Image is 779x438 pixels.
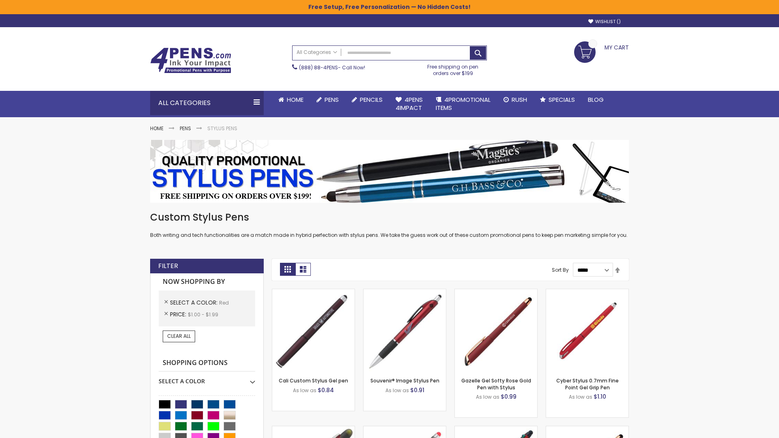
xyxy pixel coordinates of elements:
a: Clear All [163,331,195,342]
a: Blog [581,91,610,109]
label: Sort By [552,266,569,273]
a: Cyber Stylus 0.7mm Fine Point Gel Grip Pen [556,377,619,391]
a: Pens [180,125,191,132]
span: As low as [293,387,316,394]
span: Pencils [360,95,383,104]
span: $0.91 [410,386,424,394]
a: Orbitor 4 Color Assorted Ink Metallic Stylus Pens-Red [455,426,537,433]
span: - Call Now! [299,64,365,71]
a: Souvenir® Image Stylus Pen [370,377,439,384]
img: Cali Custom Stylus Gel pen-Red [272,289,355,371]
a: Pencils [345,91,389,109]
span: Select A Color [170,298,219,307]
strong: Now Shopping by [159,273,255,290]
span: As low as [476,393,499,400]
a: Home [150,125,164,132]
strong: Shopping Options [159,354,255,372]
div: All Categories [150,91,264,115]
span: $1.00 - $1.99 [188,311,218,318]
a: Cyber Stylus 0.7mm Fine Point Gel Grip Pen-Red [546,289,628,296]
a: Specials [534,91,581,109]
img: Souvenir® Image Stylus Pen-Red [364,289,446,371]
a: Gazelle Gel Softy Rose Gold Pen with Stylus-Red [455,289,537,296]
img: Gazelle Gel Softy Rose Gold Pen with Stylus-Red [455,289,537,371]
span: Blog [588,95,604,104]
a: (888) 88-4PENS [299,64,338,71]
span: 4PROMOTIONAL ITEMS [436,95,491,112]
a: Wishlist [588,19,621,25]
span: Rush [512,95,527,104]
a: Cali Custom Stylus Gel pen [279,377,348,384]
span: Red [219,299,229,306]
span: Specials [549,95,575,104]
strong: Stylus Pens [207,125,237,132]
span: Pens [325,95,339,104]
h1: Custom Stylus Pens [150,211,629,224]
span: 4Pens 4impact [396,95,423,112]
a: 4PROMOTIONALITEMS [429,91,497,117]
strong: Grid [280,263,295,276]
img: Cyber Stylus 0.7mm Fine Point Gel Grip Pen-Red [546,289,628,371]
a: Home [272,91,310,109]
span: Price [170,310,188,318]
span: Clear All [167,333,191,339]
img: Stylus Pens [150,140,629,203]
a: Rush [497,91,534,109]
strong: Filter [158,262,178,271]
div: Both writing and tech functionalities are a match made in hybrid perfection with stylus pens. We ... [150,211,629,239]
span: As low as [569,393,592,400]
span: $1.10 [594,393,606,401]
a: Islander Softy Gel with Stylus - ColorJet Imprint-Red [364,426,446,433]
a: Souvenir® Image Stylus Pen-Red [364,289,446,296]
div: Select A Color [159,371,255,385]
a: All Categories [293,46,341,59]
a: Gazelle Gel Softy Rose Gold Pen with Stylus [461,377,531,391]
a: Gazelle Gel Softy Rose Gold Pen with Stylus - ColorJet-Red [546,426,628,433]
img: 4Pens Custom Pens and Promotional Products [150,47,231,73]
span: $0.99 [501,393,516,401]
span: Home [287,95,303,104]
a: Pens [310,91,345,109]
div: Free shipping on pen orders over $199 [419,60,487,77]
a: Cali Custom Stylus Gel pen-Red [272,289,355,296]
a: Souvenir® Jalan Highlighter Stylus Pen Combo-Red [272,426,355,433]
a: 4Pens4impact [389,91,429,117]
span: All Categories [297,49,337,56]
span: As low as [385,387,409,394]
span: $0.84 [318,386,334,394]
